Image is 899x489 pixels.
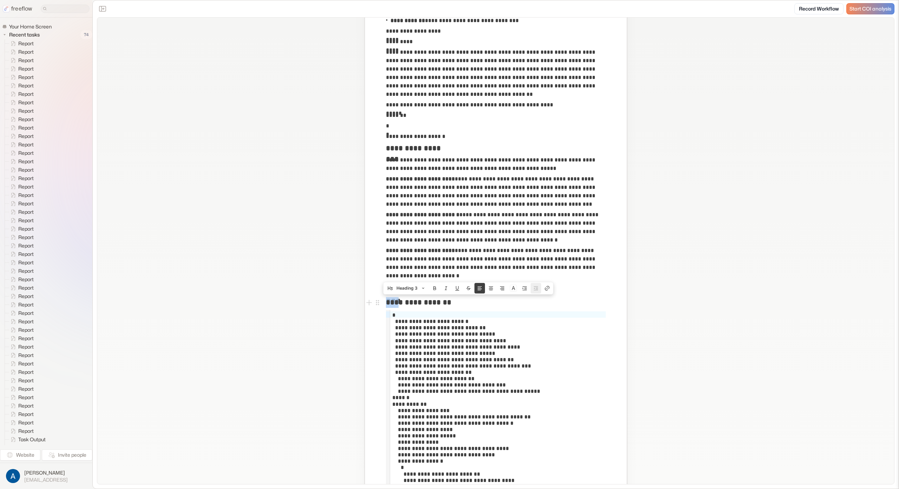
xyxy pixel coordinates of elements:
button: Recent tasks [2,31,42,39]
a: Report [5,343,37,351]
button: Align text right [497,283,507,293]
span: Report [17,57,36,64]
span: Report [17,293,36,300]
a: Start COI analysis [846,3,894,14]
button: Invite people [42,449,92,461]
span: Report [17,369,36,376]
button: Nest block [519,283,530,293]
button: Italic [441,283,451,293]
span: Report [17,352,36,359]
span: [EMAIL_ADDRESS] [24,477,68,483]
span: Report [17,48,36,55]
span: Report [17,234,36,241]
a: Report [5,300,37,309]
button: [PERSON_NAME][EMAIL_ADDRESS] [4,467,88,485]
a: Task Output [5,435,48,444]
span: Report [17,301,36,308]
button: Align text left [474,283,485,293]
a: Report [5,174,37,183]
button: Align text center [486,283,496,293]
a: Report [5,115,37,124]
button: Colors [508,283,519,293]
span: Report [17,192,36,199]
a: Report [5,326,37,334]
a: Report [5,309,37,317]
span: Report [17,343,36,350]
span: Report [17,419,36,426]
span: Task Output [17,444,48,451]
a: Report [5,376,37,385]
span: Report [17,267,36,275]
span: Report [17,225,36,232]
span: Report [17,360,36,367]
a: Report [5,81,37,90]
span: Report [17,158,36,165]
a: Report [5,317,37,326]
span: Report [17,209,36,216]
a: Report [5,73,37,81]
a: Report [5,410,37,418]
span: Report [17,310,36,317]
span: Report [17,411,36,418]
span: Report [17,141,36,148]
a: Report [5,65,37,73]
span: Report [17,402,36,409]
a: Report [5,242,37,250]
button: Strike [463,283,474,293]
span: Report [17,82,36,89]
span: Start COI analysis [849,6,891,12]
button: Underline [452,283,462,293]
a: Report [5,199,37,208]
span: Report [17,394,36,401]
a: Report [5,107,37,115]
a: Report [5,216,37,225]
a: Report [5,267,37,275]
span: Report [17,259,36,266]
span: Report [17,183,36,190]
a: Report [5,292,37,300]
a: Report [5,39,37,48]
button: Unnest block [531,283,541,293]
a: Report [5,124,37,132]
a: Record Workflow [794,3,844,14]
span: Report [17,242,36,249]
p: freeflow [11,5,32,13]
span: Report [17,91,36,98]
a: Report [5,385,37,393]
span: Report [17,428,36,435]
span: Report [17,335,36,342]
a: Report [5,275,37,284]
span: Report [17,133,36,140]
a: Report [5,250,37,258]
a: Report [5,359,37,368]
span: Report [17,217,36,224]
span: Report [17,124,36,131]
a: Report [5,402,37,410]
a: Report [5,183,37,191]
button: Heading 3 [384,283,429,293]
a: Report [5,208,37,216]
span: Report [17,166,36,173]
span: Recent tasks [8,31,42,38]
a: Report [5,368,37,376]
span: Task Output [17,436,48,443]
a: Report [5,98,37,107]
button: Close the sidebar [97,3,108,14]
a: Report [5,191,37,199]
span: Report [17,175,36,182]
a: Report [5,166,37,174]
span: Report [17,326,36,333]
a: Task Output [5,444,48,452]
a: Report [5,418,37,427]
span: Report [17,107,36,114]
span: Report [17,284,36,291]
a: Report [5,225,37,233]
a: Report [5,132,37,140]
button: Create link [542,283,552,293]
span: Report [17,200,36,207]
span: Your Home Screen [8,23,54,30]
a: Report [5,258,37,267]
span: Report [17,40,36,47]
a: Report [5,140,37,149]
button: Bold [429,283,440,293]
